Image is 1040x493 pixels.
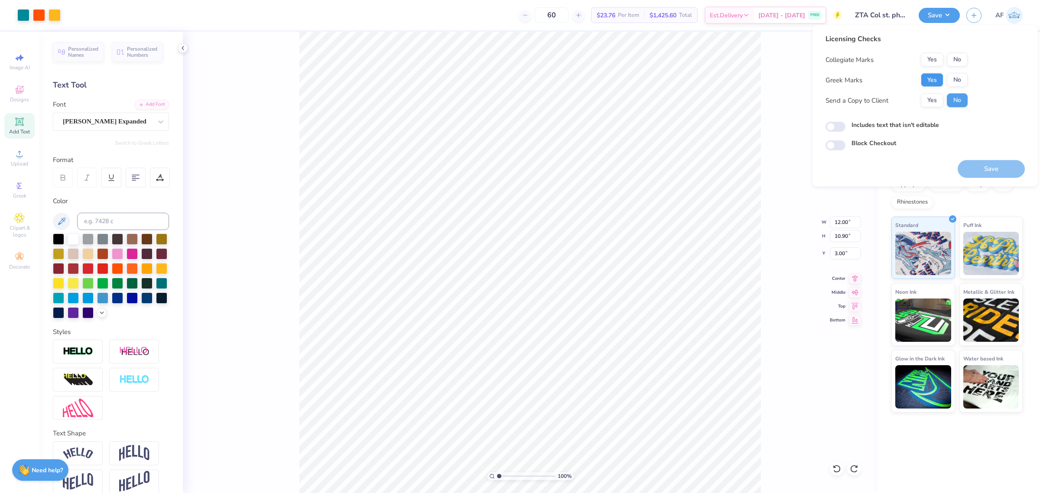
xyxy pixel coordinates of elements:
[119,375,149,385] img: Negative Space
[895,232,951,275] img: Standard
[963,232,1019,275] img: Puff Ink
[13,192,26,199] span: Greek
[679,11,692,20] span: Total
[947,73,968,87] button: No
[830,303,845,309] span: Top
[830,276,845,282] span: Center
[947,94,968,107] button: No
[963,298,1019,342] img: Metallic & Glitter Ink
[535,7,569,23] input: – –
[10,96,29,103] span: Designs
[895,221,918,230] span: Standard
[53,327,169,337] div: Styles
[53,428,169,438] div: Text Shape
[11,160,28,167] span: Upload
[127,46,158,58] span: Personalized Numbers
[895,354,945,363] span: Glow in the Dark Ink
[68,46,99,58] span: Personalized Names
[895,298,951,342] img: Neon Ink
[947,53,968,67] button: No
[848,6,912,24] input: Untitled Design
[4,224,35,238] span: Clipart & logos
[825,75,862,85] div: Greek Marks
[53,79,169,91] div: Text Tool
[32,466,63,474] strong: Need help?
[63,347,93,357] img: Stroke
[963,354,1003,363] span: Water based Ink
[995,10,1004,20] span: AF
[851,139,896,148] label: Block Checkout
[963,221,981,230] span: Puff Ink
[1006,7,1023,24] img: Ana Francesca Bustamante
[921,53,943,67] button: Yes
[921,94,943,107] button: Yes
[63,473,93,490] img: Flag
[115,139,169,146] button: Switch to Greek Letters
[919,8,960,23] button: Save
[597,11,615,20] span: $23.76
[53,155,170,165] div: Format
[119,346,149,357] img: Shadow
[825,95,888,105] div: Send a Copy to Client
[558,472,572,480] span: 100 %
[119,445,149,461] img: Arch
[810,12,819,18] span: FREE
[53,100,66,110] label: Font
[825,34,968,44] div: Licensing Checks
[135,100,169,110] div: Add Font
[9,128,30,135] span: Add Text
[63,373,93,387] img: 3d Illusion
[921,73,943,87] button: Yes
[758,11,805,20] span: [DATE] - [DATE]
[63,448,93,459] img: Arc
[891,196,933,209] div: Rhinestones
[963,365,1019,409] img: Water based Ink
[830,317,845,323] span: Bottom
[10,64,30,71] span: Image AI
[963,287,1014,296] span: Metallic & Glitter Ink
[63,399,93,417] img: Free Distort
[77,213,169,230] input: e.g. 7428 c
[650,11,676,20] span: $1,425.60
[53,196,169,206] div: Color
[830,289,845,295] span: Middle
[9,263,30,270] span: Decorate
[895,365,951,409] img: Glow in the Dark Ink
[710,11,743,20] span: Est. Delivery
[995,7,1023,24] a: AF
[851,120,939,130] label: Includes text that isn't editable
[895,287,916,296] span: Neon Ink
[825,55,874,65] div: Collegiate Marks
[119,471,149,492] img: Rise
[618,11,639,20] span: Per Item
